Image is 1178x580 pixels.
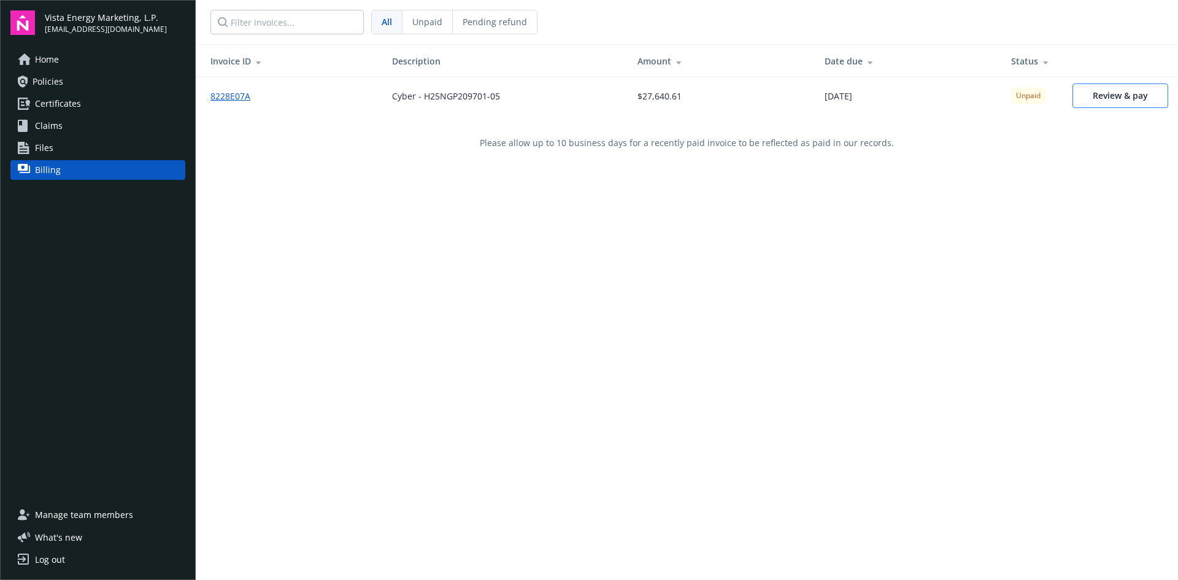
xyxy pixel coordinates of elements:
[10,116,185,136] a: Claims
[382,15,392,28] span: All
[10,72,185,91] a: Policies
[33,72,63,91] span: Policies
[392,55,618,68] div: Description
[35,94,81,114] span: Certificates
[210,55,372,68] div: Invoice ID
[1072,83,1168,108] a: Review & pay
[825,90,852,102] span: [DATE]
[196,114,1178,171] div: Please allow up to 10 business days for a recently paid invoice to be reflected as paid in our re...
[392,90,500,102] div: Cyber - H25NGP209701-05
[412,15,442,28] span: Unpaid
[637,55,804,68] div: Amount
[10,94,185,114] a: Certificates
[1093,90,1148,101] span: Review & pay
[35,160,61,180] span: Billing
[45,11,167,24] span: Vista Energy Marketing, L.P.
[637,90,682,102] span: $27,640.61
[10,531,102,544] button: What's new
[10,10,35,35] img: navigator-logo.svg
[35,138,53,158] span: Files
[10,505,185,525] a: Manage team members
[10,160,185,180] a: Billing
[463,15,527,28] span: Pending refund
[35,531,82,544] span: What ' s new
[210,90,260,102] a: 8228E07A
[825,55,991,68] div: Date due
[10,138,185,158] a: Files
[35,505,133,525] span: Manage team members
[10,50,185,69] a: Home
[45,24,167,35] span: [EMAIL_ADDRESS][DOMAIN_NAME]
[35,50,59,69] span: Home
[35,116,63,136] span: Claims
[45,10,185,35] button: Vista Energy Marketing, L.P.[EMAIL_ADDRESS][DOMAIN_NAME]
[35,550,65,570] div: Log out
[210,10,364,34] input: Filter invoices...
[1016,90,1041,101] span: Unpaid
[1011,55,1053,68] div: Status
